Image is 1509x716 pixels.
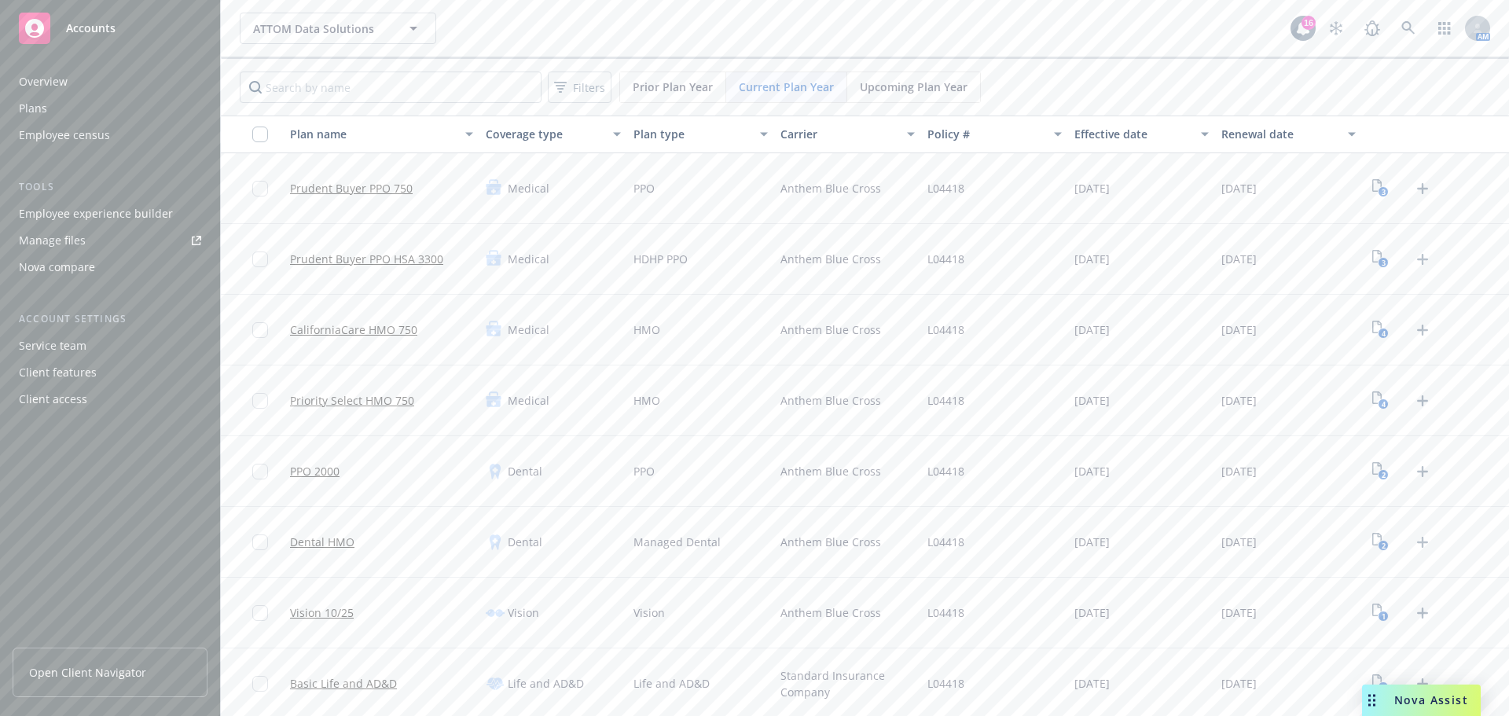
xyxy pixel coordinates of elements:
div: Plan type [633,128,751,141]
a: Search [1393,13,1424,44]
span: Nova Assist [1394,694,1468,707]
span: Filters [551,76,608,99]
span: [DATE] [1074,604,1110,621]
div: Drag to move [1362,685,1382,716]
span: HDHP PPO [633,251,688,267]
span: Life and AD&D [633,675,710,692]
span: Life and AD&D [508,675,584,692]
div: Employee experience builder [19,201,173,226]
span: [DATE] [1221,392,1257,409]
button: Plan name [284,116,479,153]
a: Service team [13,333,207,358]
a: Upload Plan Documents [1410,318,1435,343]
span: [DATE] [1221,321,1257,338]
span: [DATE] [1074,321,1110,338]
input: Toggle Row Selected [252,322,268,338]
span: HMO [633,392,660,409]
span: L04418 [927,180,964,196]
span: ATTOM Data Solutions [253,20,389,37]
div: Tools [13,179,207,195]
span: Anthem Blue Cross [780,604,881,621]
text: 3 [1382,258,1386,268]
span: Medical [508,251,549,267]
div: Employee census [19,123,110,148]
div: Service team [19,333,86,358]
a: CaliforniaCare HMO 750 [290,321,417,338]
span: Anthem Blue Cross [780,392,881,409]
div: Carrier [780,128,898,141]
div: 16 [1302,16,1316,30]
span: Upcoming Plan Year [860,79,967,95]
span: Anthem Blue Cross [780,463,881,479]
div: Client access [19,387,87,412]
a: Manage files [13,228,207,253]
button: Effective date [1068,116,1215,153]
a: View Plan Documents [1368,247,1393,272]
span: Standard Insurance Company [780,667,915,700]
text: 3 [1382,187,1386,197]
input: Toggle Row Selected [252,252,268,267]
div: Plans [19,96,47,121]
button: Renewal date [1215,116,1362,153]
div: Renewal date [1221,128,1338,141]
span: Vision [508,604,539,621]
text: 2 [1382,541,1386,551]
span: Anthem Blue Cross [780,180,881,196]
button: Coverage type [479,116,626,153]
span: [DATE] [1221,180,1257,196]
button: Carrier [774,116,921,153]
a: Vision 10/25 [290,604,354,621]
a: Plans [13,96,207,121]
a: Report a Bug [1357,13,1388,44]
span: L04418 [927,675,964,692]
a: Client features [13,360,207,385]
a: Client access [13,387,207,412]
div: Policy # [927,128,1045,141]
a: PPO 2000 [290,463,340,479]
a: Nova compare [13,255,207,280]
span: [DATE] [1221,675,1257,692]
span: Medical [508,392,549,409]
a: Prudent Buyer PPO 750 [290,180,413,196]
span: [DATE] [1074,534,1110,550]
a: Stop snowing [1320,13,1352,44]
input: Search by name [240,72,542,103]
a: View Plan Documents [1368,671,1393,696]
input: Toggle Row Selected [252,534,268,550]
span: Anthem Blue Cross [780,251,881,267]
a: Basic Life and AD&D [290,675,397,692]
a: Upload Plan Documents [1410,671,1435,696]
button: Filters [548,72,611,103]
span: [DATE] [1221,251,1257,267]
text: 2 [1382,470,1386,480]
div: Plan name [290,128,456,141]
text: 1 [1382,611,1386,622]
a: Switch app [1429,13,1460,44]
a: View Plan Documents [1368,530,1393,555]
span: [DATE] [1074,463,1110,479]
a: Upload Plan Documents [1410,176,1435,201]
input: Toggle Row Selected [252,676,268,692]
a: Priority Select HMO 750 [290,392,414,409]
span: Prior Plan Year [633,79,713,95]
a: Upload Plan Documents [1410,530,1435,555]
span: PPO [633,463,655,479]
span: [DATE] [1074,180,1110,196]
div: Overview [19,69,68,94]
div: Effective date [1074,128,1191,141]
a: Upload Plan Documents [1410,600,1435,626]
button: Nova Assist [1362,685,1481,716]
a: Upload Plan Documents [1410,247,1435,272]
span: [DATE] [1074,251,1110,267]
input: Toggle Row Selected [252,181,268,196]
input: Toggle Row Selected [252,464,268,479]
text: 4 [1382,399,1386,409]
div: Coverage type [486,128,603,141]
a: Upload Plan Documents [1410,459,1435,484]
input: Select all [252,127,268,142]
a: View Plan Documents [1368,600,1393,626]
a: Employee census [13,123,207,148]
span: L04418 [927,251,964,267]
span: [DATE] [1074,392,1110,409]
span: Current Plan Year [739,79,834,95]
